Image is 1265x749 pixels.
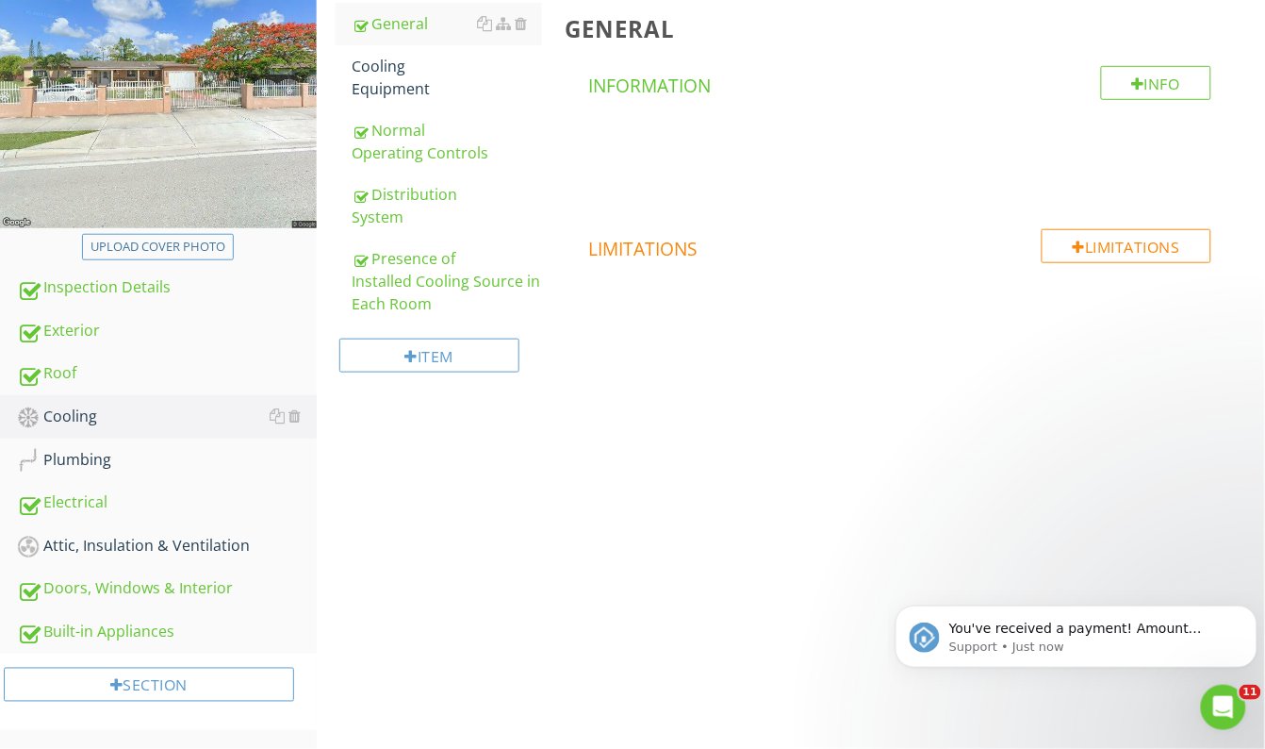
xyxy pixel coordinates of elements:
div: Attic, Insulation & Ventilation [17,534,317,558]
button: Upload cover photo [82,234,234,260]
div: General [353,12,543,35]
div: Distribution System [353,183,543,228]
div: Presence of Installed Cooling Source in Each Room [353,247,543,315]
div: Section [4,668,294,702]
div: Inspection Details [17,275,317,300]
div: Electrical [17,491,317,515]
div: Upload cover photo [90,238,225,257]
div: Cooling Equipment [353,55,543,100]
span: 11 [1240,685,1261,700]
div: Limitations [1042,229,1211,263]
div: Info [1101,66,1212,100]
iframe: Intercom notifications message [888,566,1265,698]
div: Doors, Windows & Interior [17,577,317,602]
div: Normal Operating Controls [353,119,543,164]
h3: General [565,16,1235,42]
div: Exterior [17,319,317,343]
div: Built-in Appliances [17,621,317,645]
h4: Limitations [588,229,1211,261]
div: Roof [17,361,317,386]
div: Plumbing [17,448,317,473]
h4: Information [588,66,1211,98]
div: Cooling [17,405,317,429]
div: Item [339,339,520,373]
iframe: Intercom live chat [1201,685,1246,730]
